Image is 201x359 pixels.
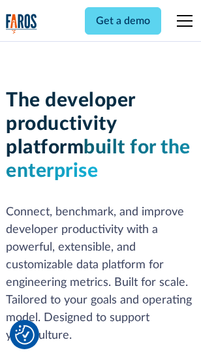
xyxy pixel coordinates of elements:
button: Cookie Settings [15,325,35,345]
a: home [6,14,37,34]
h1: The developer productivity platform [6,89,195,183]
span: built for the enterprise [6,138,191,181]
img: Revisit consent button [15,325,35,345]
img: Logo of the analytics and reporting company Faros. [6,14,37,34]
div: menu [169,5,195,37]
a: Get a demo [85,7,161,35]
p: Connect, benchmark, and improve developer productivity with a powerful, extensible, and customiza... [6,204,195,345]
